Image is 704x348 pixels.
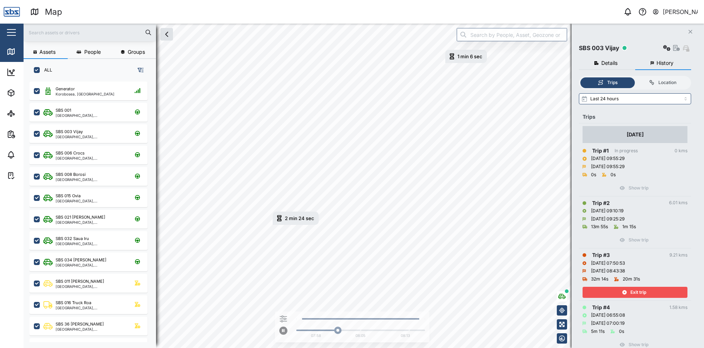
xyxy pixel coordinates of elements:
div: 2 min 24 sec [285,216,314,221]
div: [GEOGRAPHIC_DATA], [GEOGRAPHIC_DATA] [56,114,126,117]
div: SBS 003 Vijay [579,43,619,53]
span: Groups [128,49,145,55]
input: Search assets or drivers [28,27,152,38]
div: [DATE] 09:55:29 [591,163,625,170]
div: Alarms [19,151,42,159]
div: Trips [583,113,687,121]
span: History [657,60,673,66]
div: [DATE] 09:25:29 [591,216,625,223]
div: [GEOGRAPHIC_DATA], [GEOGRAPHIC_DATA] [56,242,126,246]
div: SBS 011 [PERSON_NAME] [56,278,104,285]
div: SBS 36 [PERSON_NAME] [56,321,104,327]
div: Map [19,48,36,56]
input: Search by People, Asset, Geozone or Place [457,28,567,41]
div: [GEOGRAPHIC_DATA], [GEOGRAPHIC_DATA] [56,263,126,267]
div: SBS 001 [56,107,71,114]
button: Exit trip [583,287,687,298]
div: [DATE] [627,130,644,139]
span: Exit trip [630,287,646,297]
div: SBS 032 Saua Iru [56,236,89,242]
div: [DATE] 07:00:19 [591,320,625,327]
div: [DATE] 09:10:19 [591,208,623,215]
div: Trips [607,79,618,86]
div: 5m 11s [591,328,605,335]
div: [GEOGRAPHIC_DATA], [GEOGRAPHIC_DATA] [56,327,126,331]
div: 0s [619,328,624,335]
div: Tasks [19,171,39,180]
div: 1.58 kms [669,304,687,311]
input: Select range [579,93,691,104]
div: SBS 006 Crocs [56,150,85,156]
div: 9.21 kms [669,252,687,259]
div: SBS 003 Vijay [56,129,83,135]
div: [GEOGRAPHIC_DATA], [GEOGRAPHIC_DATA] [56,135,126,139]
div: [DATE] 08:43:38 [591,268,625,275]
div: Trip # 4 [592,303,610,312]
span: Assets [39,49,56,55]
div: [DATE] 07:50:53 [591,260,625,267]
div: 0 kms [675,147,687,154]
div: [DATE] 09:55:29 [591,155,625,162]
div: Map [45,6,62,18]
img: Main Logo [4,4,20,20]
div: 1 min 6 sec [457,54,482,59]
div: Map marker [273,212,319,225]
div: 32m 14s [591,276,608,283]
div: Generator [56,86,75,92]
div: grid [29,79,156,342]
div: Assets [19,89,42,97]
div: Trip # 3 [592,251,610,259]
div: [GEOGRAPHIC_DATA], [GEOGRAPHIC_DATA] [56,306,126,310]
div: Trip # 1 [592,147,609,155]
div: In progress [615,147,638,154]
div: SBS 016 Truck Roa [56,300,91,306]
div: 13m 55s [591,223,608,230]
div: Dashboard [19,68,52,76]
button: [PERSON_NAME] [652,7,698,17]
div: 08:13 [401,333,410,339]
div: SBS 008 Borosi [56,171,86,178]
div: SBS 021 [PERSON_NAME] [56,214,105,220]
div: 1m 15s [622,223,636,230]
div: 6.01 kms [669,199,687,206]
div: 20m 31s [623,276,640,283]
label: ALL [40,67,52,73]
div: Location [658,79,676,86]
div: Trip # 2 [592,199,610,207]
div: 08:05 [355,333,365,339]
div: [DATE] 06:55:08 [591,312,625,319]
div: [PERSON_NAME] [663,7,698,17]
div: Map marker [445,50,487,63]
div: [GEOGRAPHIC_DATA], [GEOGRAPHIC_DATA] [56,199,126,203]
div: [GEOGRAPHIC_DATA], [GEOGRAPHIC_DATA] [56,285,126,288]
div: 0s [611,171,616,178]
canvas: Map [24,24,704,348]
div: 07:58 [311,333,321,339]
span: Details [601,60,618,66]
span: People [84,49,101,55]
div: SBS 015 Ovia [56,193,81,199]
div: [GEOGRAPHIC_DATA], [GEOGRAPHIC_DATA] [56,156,126,160]
div: Reports [19,130,44,138]
div: [GEOGRAPHIC_DATA], [GEOGRAPHIC_DATA] [56,178,126,181]
div: [GEOGRAPHIC_DATA], [GEOGRAPHIC_DATA] [56,220,126,224]
div: Korobosea, [GEOGRAPHIC_DATA] [56,92,114,96]
div: SBS 034 [PERSON_NAME] [56,257,106,263]
div: Sites [19,109,37,118]
div: 0s [591,171,596,178]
